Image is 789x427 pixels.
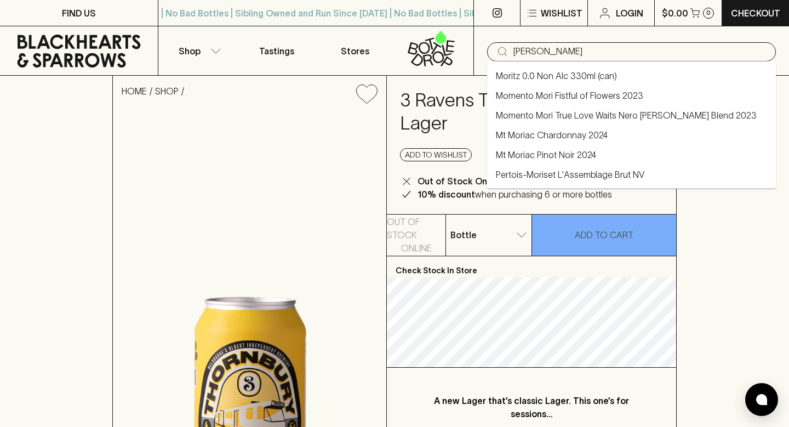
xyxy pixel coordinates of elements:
[756,394,767,405] img: bubble-icon
[400,89,599,135] h4: 3 Ravens Thornbury Lager
[316,26,395,75] a: Stores
[341,44,369,58] p: Stores
[155,86,179,96] a: SHOP
[179,44,201,58] p: Shop
[706,10,711,16] p: 0
[387,256,676,277] p: Check Stock In Store
[418,189,475,199] b: 10% discount
[496,89,643,102] a: Momento Mori Fistful of Flowers 2023
[662,7,688,20] p: $0.00
[496,148,596,161] a: Mt Moriac Pinot Noir 2024
[122,86,147,96] a: HOME
[387,215,445,241] p: Out of Stock
[496,69,617,82] a: Moritz 0.0 Non Alc 330ml (can)
[62,7,96,20] p: FIND US
[418,188,612,201] p: when purchasing 6 or more bottles
[158,26,237,75] button: Shop
[418,175,502,188] p: Out of Stock Online
[237,26,316,75] a: Tastings
[450,228,477,241] p: Bottle
[400,148,472,161] button: Add to wishlist
[496,109,757,122] a: Momento Mori True Love Waits Nero [PERSON_NAME] Blend 2023
[422,394,641,420] p: A new Lager that’s classic Lager. This one’s for sessions…
[541,7,582,20] p: Wishlist
[731,7,780,20] p: Checkout
[352,80,382,108] button: Add to wishlist
[446,224,531,246] div: Bottle
[616,7,643,20] p: Login
[259,44,294,58] p: Tastings
[513,43,767,60] input: Try "Pinot noir"
[401,241,432,255] p: Online
[496,168,644,181] a: Pertois-Moriset L'Assemblage Brut NV
[496,128,608,142] a: Mt Moriac Chardonnay 2024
